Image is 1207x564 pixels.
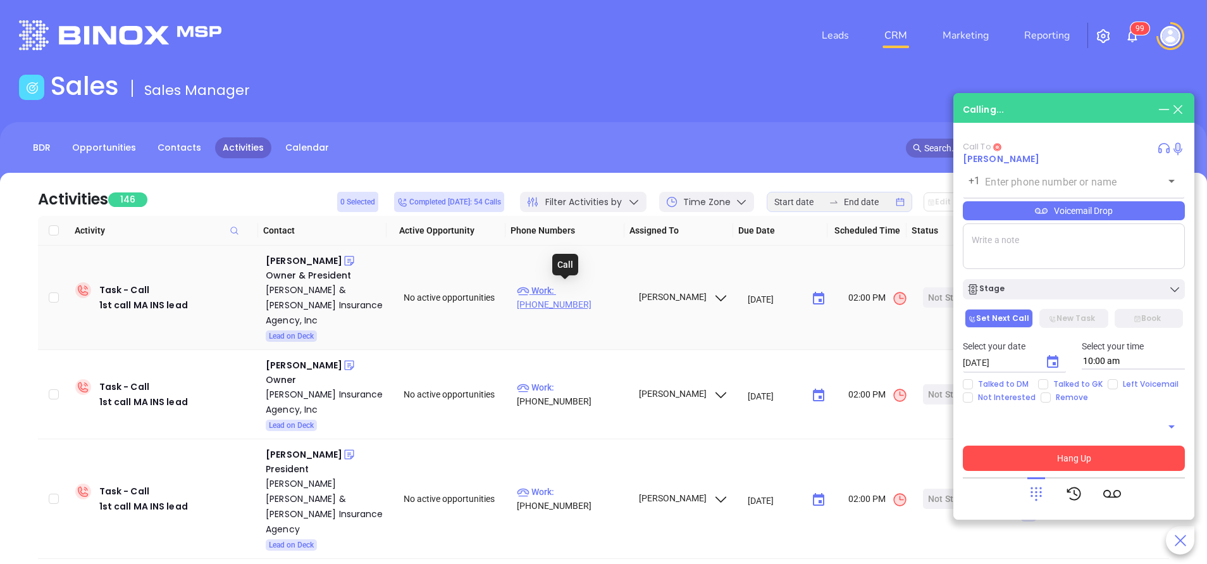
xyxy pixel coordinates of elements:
[1048,379,1108,389] span: Talked to GK
[505,216,624,246] th: Phone Numbers
[829,197,839,207] span: swap-right
[108,192,147,207] span: 146
[963,279,1185,299] button: Stage
[269,538,314,552] span: Lead on Deck
[19,20,221,50] img: logo
[517,284,627,311] p: [PHONE_NUMBER]
[969,173,980,189] p: +1
[1040,349,1065,375] button: Choose date, selected date is Oct 7, 2025
[748,389,802,402] input: MM/DD/YYYY
[963,141,991,153] span: Call To
[967,283,1005,296] div: Stage
[973,392,1041,403] span: Not Interested
[817,23,854,48] a: Leads
[517,380,627,408] p: [PHONE_NUMBER]
[517,382,554,392] span: Work :
[75,223,253,237] span: Activity
[829,197,839,207] span: to
[924,141,1152,155] input: Search…
[266,476,386,537] a: [PERSON_NAME] [PERSON_NAME] & [PERSON_NAME] Insurance Agency
[774,195,824,209] input: Start date
[1163,172,1180,190] button: Open
[517,487,554,497] span: Work :
[258,216,387,246] th: Contact
[266,462,386,476] div: President
[1039,309,1108,328] button: New Task
[637,389,729,399] span: [PERSON_NAME]
[404,291,506,304] div: No active opportunities
[150,137,209,158] a: Contacts
[879,23,912,48] a: CRM
[25,137,58,158] a: BDR
[637,493,729,503] span: [PERSON_NAME]
[266,253,342,268] div: [PERSON_NAME]
[963,446,1185,471] button: Hang Up
[99,499,188,514] div: 1st call MA INS lead
[38,188,108,211] div: Activities
[340,195,375,209] span: 0 Selected
[748,292,802,305] input: MM/DD/YYYY
[637,292,729,302] span: [PERSON_NAME]
[99,379,188,410] div: Task - Call
[928,287,975,308] div: Not Started
[51,71,119,101] h1: Sales
[1118,379,1184,389] span: Left Voicemail
[545,196,622,209] span: Filter Activities by
[99,298,188,313] div: 1st call MA INS lead
[404,492,506,506] div: No active opportunities
[848,492,908,508] span: 02:00 PM
[748,494,802,506] input: MM/DD/YYYY
[99,394,188,410] div: 1st call MA INS lead
[806,383,831,408] button: Choose date, selected date is Oct 6, 2025
[269,329,314,343] span: Lead on Deck
[848,387,908,403] span: 02:00 PM
[387,216,505,246] th: Active Opportunity
[99,484,188,514] div: Task - Call
[924,192,994,211] button: Edit Due Date
[624,216,733,246] th: Assigned To
[973,379,1034,389] span: Talked to DM
[844,195,893,209] input: End date
[278,137,337,158] a: Calendar
[1082,339,1185,353] p: Select your time
[266,282,386,328] a: [PERSON_NAME] & [PERSON_NAME] Insurance Agency, Inc
[397,195,501,209] span: Completed [DATE]: 54 Calls
[733,216,827,246] th: Due Date
[963,103,1004,116] div: Calling...
[985,175,1144,189] input: Enter phone number or name
[963,201,1185,220] div: Voicemail Drop
[65,137,144,158] a: Opportunities
[266,358,342,373] div: [PERSON_NAME]
[965,309,1033,328] button: Set Next Call
[963,339,1067,353] p: Select your date
[517,285,554,296] span: Work :
[848,291,908,306] span: 02:00 PM
[517,485,627,513] p: [PHONE_NUMBER]
[938,23,994,48] a: Marketing
[266,373,386,387] div: Owner
[963,153,1039,165] a: [PERSON_NAME]
[266,447,342,462] div: [PERSON_NAME]
[827,216,907,246] th: Scheduled Time
[215,137,271,158] a: Activities
[928,489,975,509] div: Not Started
[1115,309,1183,328] button: Book
[913,144,922,153] span: search
[269,418,314,432] span: Lead on Deck
[99,282,188,313] div: Task - Call
[144,80,250,100] span: Sales Manager
[683,196,731,209] span: Time Zone
[404,387,506,401] div: No active opportunities
[907,216,996,246] th: Status
[806,487,831,513] button: Choose date, selected date is Oct 6, 2025
[1051,392,1093,403] span: Remove
[552,254,578,275] div: Call
[928,384,975,404] div: Not Started
[1163,418,1180,436] button: Open
[266,387,386,417] a: [PERSON_NAME] Insurance Agency, Inc
[963,356,1035,369] input: MM/DD/YYYY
